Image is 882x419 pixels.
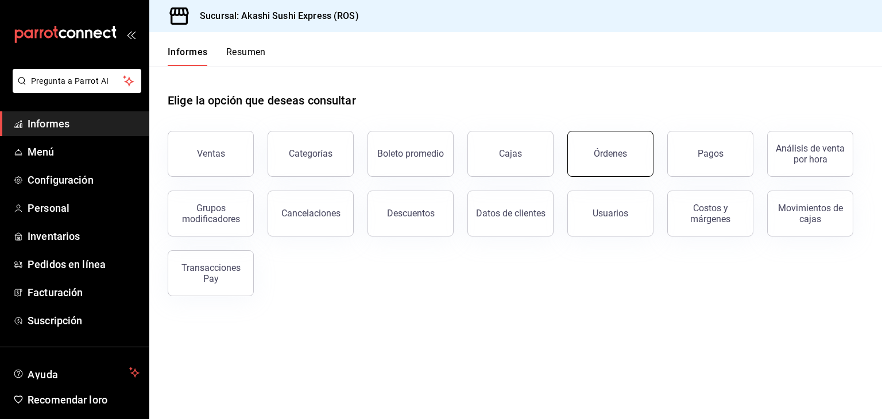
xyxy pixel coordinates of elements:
font: Usuarios [593,208,628,219]
font: Boleto promedio [377,148,444,159]
button: Ventas [168,131,254,177]
button: Costos y márgenes [667,191,753,236]
font: Pregunta a Parrot AI [31,76,109,86]
font: Costos y márgenes [690,203,730,224]
button: Categorías [268,131,354,177]
font: Resumen [226,46,266,57]
div: Transacciones Pay [175,262,246,284]
button: Análisis de venta por hora [767,131,853,177]
font: Cancelaciones [281,208,341,219]
font: Elige la opción que deseas consultar [168,94,356,107]
button: Usuarios [567,191,653,236]
button: Datos de clientes [467,191,554,236]
font: Facturación [28,286,83,298]
font: Pagos [698,148,724,159]
font: Configuración [28,174,94,186]
font: Sucursal: Akashi Sushi Express (ROS) [200,10,359,21]
button: abrir_cajón_menú [126,30,136,39]
font: Pedidos en línea [28,258,106,270]
font: Descuentos [387,208,435,219]
button: Transacciones Pay [168,250,254,296]
font: Grupos modificadores [182,203,240,224]
font: Órdenes [594,148,627,159]
button: Descuentos [367,191,454,236]
button: Grupos modificadores [168,191,254,236]
button: Movimientos de cajas [767,191,853,236]
font: Categorías [289,148,332,159]
font: Recomendar loro [28,394,107,406]
font: Ventas [197,148,225,159]
button: Órdenes [567,131,653,177]
font: Informes [168,46,208,57]
a: Pregunta a Parrot AI [8,83,141,95]
button: Pagos [667,131,753,177]
button: Boleto promedio [367,131,454,177]
font: Suscripción [28,315,82,327]
font: Informes [28,118,69,130]
font: Personal [28,202,69,214]
div: pestañas de navegación [168,46,266,66]
font: Datos de clientes [476,208,546,219]
button: Cancelaciones [268,191,354,236]
font: Análisis de venta por hora [776,143,845,165]
font: Movimientos de cajas [778,203,843,224]
font: Ayuda [28,368,59,381]
a: Cajas [467,131,554,177]
button: Pregunta a Parrot AI [13,69,141,93]
font: Cajas [499,148,523,159]
font: Menú [28,146,55,158]
font: Inventarios [28,230,80,242]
